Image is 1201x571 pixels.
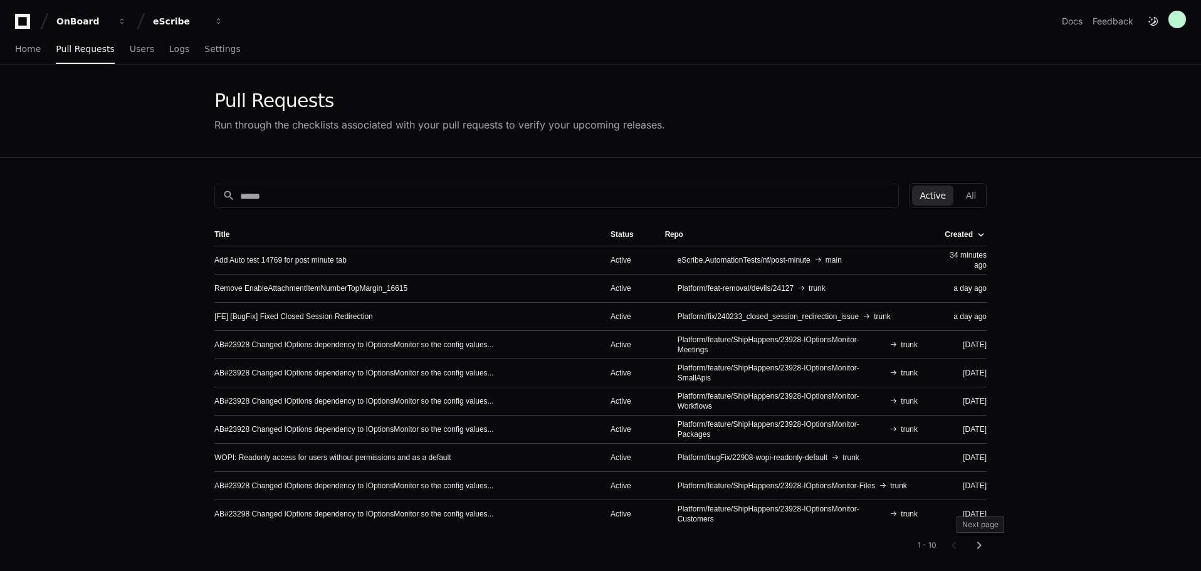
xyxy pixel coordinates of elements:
[938,250,987,270] div: 34 minutes ago
[56,45,114,53] span: Pull Requests
[809,283,826,293] span: trunk
[938,509,987,519] div: [DATE]
[611,509,645,519] div: Active
[901,368,918,378] span: trunk
[611,229,634,239] div: Status
[611,229,645,239] div: Status
[611,368,645,378] div: Active
[938,340,987,350] div: [DATE]
[15,45,41,53] span: Home
[842,453,859,463] span: trunk
[214,368,494,378] a: AB#23928 Changed IOptions dependency to IOptionsMonitor so the config values...
[611,255,645,265] div: Active
[890,481,907,491] span: trunk
[611,481,645,491] div: Active
[945,229,973,239] div: Created
[1093,15,1133,28] button: Feedback
[938,396,987,406] div: [DATE]
[972,538,987,553] mat-icon: chevron_right
[214,312,373,322] a: [FE] [BugFix] Fixed Closed Session Redirection
[214,90,665,112] div: Pull Requests
[214,229,229,239] div: Title
[223,189,235,202] mat-icon: search
[945,229,984,239] div: Created
[214,340,494,350] a: AB#23928 Changed IOptions dependency to IOptionsMonitor so the config values...
[678,481,876,491] span: Platform/feature/ShipHappens/23928-IOptionsMonitor-Files
[611,312,645,322] div: Active
[901,424,918,434] span: trunk
[678,363,886,383] span: Platform/feature/ShipHappens/23928-IOptionsMonitor-SmallApis
[611,340,645,350] div: Active
[826,255,842,265] span: main
[51,10,132,33] button: OnBoard
[214,283,407,293] a: Remove EnableAttachmentItemNumberTopMargin_16615
[678,504,886,524] span: Platform/feature/ShipHappens/23928-IOptionsMonitor-Customers
[611,283,645,293] div: Active
[611,424,645,434] div: Active
[611,396,645,406] div: Active
[678,391,886,411] span: Platform/feature/ShipHappens/23928-IOptionsMonitor-Workflows
[130,35,154,64] a: Users
[938,312,987,322] div: a day ago
[204,35,240,64] a: Settings
[678,255,810,265] span: eScribe.AutomationTests/nf/post-minute
[214,509,494,519] a: AB#23298 Changed IOptions dependency to IOptionsMonitor so the config values...
[901,396,918,406] span: trunk
[214,481,494,491] a: AB#23928 Changed IOptions dependency to IOptionsMonitor so the config values...
[214,117,665,132] div: Run through the checklists associated with your pull requests to verify your upcoming releases.
[214,229,590,239] div: Title
[15,35,41,64] a: Home
[204,45,240,53] span: Settings
[1062,15,1083,28] a: Docs
[938,453,987,463] div: [DATE]
[901,340,918,350] span: trunk
[912,186,953,206] button: Active
[655,223,928,246] th: Repo
[214,396,494,406] a: AB#23928 Changed IOptions dependency to IOptionsMonitor so the config values...
[957,516,1004,533] div: Next page
[901,509,918,519] span: trunk
[678,335,886,355] span: Platform/feature/ShipHappens/23928-IOptionsMonitor-Meetings
[56,15,110,28] div: OnBoard
[678,283,794,293] span: Platform/feat-removal/devils/24127
[214,424,494,434] a: AB#23928 Changed IOptions dependency to IOptionsMonitor so the config values...
[938,424,987,434] div: [DATE]
[938,368,987,378] div: [DATE]
[169,45,189,53] span: Logs
[918,540,936,550] div: 1 - 10
[611,453,645,463] div: Active
[153,15,207,28] div: eScribe
[169,35,189,64] a: Logs
[214,453,451,463] a: WOPI: Readonly access for users without permissions and as a default
[938,283,987,293] div: a day ago
[56,35,114,64] a: Pull Requests
[874,312,891,322] span: trunk
[678,453,827,463] span: Platform/bugFix/22908-wopi-readonly-default
[678,312,859,322] span: Platform/fix/240233_closed_session_redirection_issue
[214,255,347,265] a: Add Auto test 14769 for post minute tab
[148,10,228,33] button: eScribe
[130,45,154,53] span: Users
[958,186,983,206] button: All
[938,481,987,491] div: [DATE]
[678,419,886,439] span: Platform/feature/ShipHappens/23928-IOptionsMonitor-Packages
